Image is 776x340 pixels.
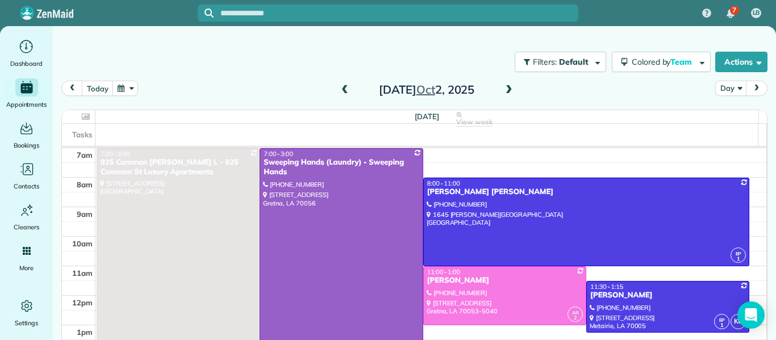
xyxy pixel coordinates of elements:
[427,268,460,276] span: 11:00 - 1:00
[731,314,746,329] span: KG
[736,250,742,257] span: EP
[100,158,256,177] div: 925 Common [PERSON_NAME] L - 925 Common St Luxury Apartments
[72,298,93,307] span: 12pm
[590,291,746,300] div: [PERSON_NAME]
[264,150,293,158] span: 7:00 - 3:00
[77,328,93,337] span: 1pm
[572,309,579,316] span: AR
[715,52,767,72] button: Actions
[427,187,746,197] div: [PERSON_NAME] [PERSON_NAME]
[509,52,606,72] a: Filters: Default
[5,297,48,329] a: Settings
[427,276,583,286] div: [PERSON_NAME]
[77,150,93,159] span: 7am
[77,180,93,189] span: 8am
[14,181,39,192] span: Contacts
[719,1,742,26] div: 7 unread notifications
[356,83,498,96] h2: [DATE] 2, 2025
[746,81,767,96] button: next
[731,254,745,265] small: 1
[719,317,725,323] span: EP
[14,140,40,151] span: Bookings
[612,52,711,72] button: Colored byTeam
[533,57,557,67] span: Filters:
[737,301,765,329] div: Open Intercom Messenger
[732,6,736,15] span: 7
[715,81,746,96] button: Day
[14,221,39,233] span: Cleaners
[10,58,43,69] span: Dashboard
[15,317,39,329] span: Settings
[456,117,493,127] span: View week
[590,283,623,291] span: 11:30 - 1:15
[415,112,439,121] span: [DATE]
[670,57,694,67] span: Team
[101,150,130,158] span: 7:00 - 3:00
[6,99,47,110] span: Appointments
[61,81,83,96] button: prev
[632,57,696,67] span: Colored by
[72,239,93,248] span: 10am
[559,57,589,67] span: Default
[77,209,93,219] span: 9am
[568,313,582,324] small: 2
[515,52,606,72] button: Filters: Default
[263,158,419,177] div: Sweeping Hands (Laundry) - Sweeping Hands
[198,9,214,18] button: Focus search
[5,119,48,151] a: Bookings
[5,37,48,69] a: Dashboard
[715,320,729,331] small: 1
[753,9,760,18] span: LB
[5,160,48,192] a: Contacts
[5,78,48,110] a: Appointments
[72,268,93,278] span: 11am
[19,262,34,274] span: More
[205,9,214,18] svg: Focus search
[427,179,460,187] span: 8:00 - 11:00
[5,201,48,233] a: Cleaners
[72,130,93,139] span: Tasks
[416,82,435,96] span: Oct
[82,81,113,96] button: today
